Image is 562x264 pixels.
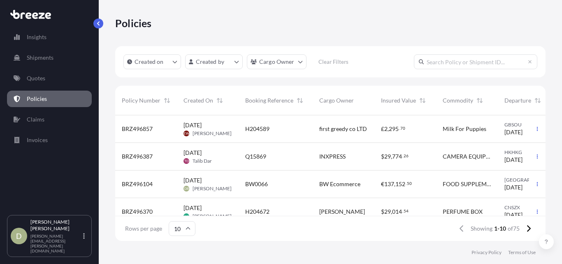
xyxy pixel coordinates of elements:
span: [PERSON_NAME] [193,213,232,220]
input: Search Policy or Shipment ID... [414,54,537,69]
span: Created On [183,96,213,105]
button: Sort [475,96,485,105]
span: 26 [404,154,409,157]
span: , [388,126,389,132]
a: Terms of Use [508,249,536,256]
span: Departure [504,96,531,105]
span: . [399,127,400,130]
span: 137 [384,181,394,187]
button: createdBy Filter options [185,54,243,69]
span: [PERSON_NAME] [193,185,232,192]
span: BRZ496370 [122,208,153,216]
span: 014 [392,209,402,215]
p: [PERSON_NAME][EMAIL_ADDRESS][PERSON_NAME][DOMAIN_NAME] [30,234,81,253]
span: 774 [392,154,402,159]
span: [DATE] [183,121,202,129]
a: Invoices [7,132,92,148]
span: , [394,181,395,187]
span: , [391,209,392,215]
span: H204672 [245,208,269,216]
button: Sort [418,96,427,105]
button: cargoOwner Filter options [247,54,307,69]
span: Rows per page [125,224,162,233]
span: EW [184,129,189,138]
span: of 75 [508,224,520,233]
span: 152 [395,181,405,187]
span: BRZ496104 [122,180,153,188]
span: $ [381,154,384,159]
span: Milk For Puppies [443,125,486,133]
span: Talib Dar [193,158,212,164]
span: 70 [400,127,405,130]
span: Insured Value [381,96,416,105]
span: H204589 [245,125,269,133]
span: BRZ496857 [122,125,153,133]
span: € [381,181,384,187]
span: GBSOU [504,121,553,128]
span: [GEOGRAPHIC_DATA] [504,177,553,183]
span: 54 [404,210,409,213]
span: BW Ecommerce [319,180,360,188]
p: Quotes [27,74,45,82]
span: BW0066 [245,180,268,188]
span: 295 [389,126,399,132]
button: Sort [533,96,543,105]
span: Cargo Owner [319,96,354,105]
span: Booking Reference [245,96,293,105]
p: [PERSON_NAME] [PERSON_NAME] [30,219,81,232]
span: . [402,210,403,213]
button: createdOn Filter options [123,54,181,69]
span: $ [381,209,384,215]
span: [PERSON_NAME] [319,208,365,216]
span: PERFUME BOX [443,208,483,216]
a: Claims [7,111,92,128]
span: FOOD SUPPLEMENTS [443,180,491,188]
span: [DATE] [504,156,523,164]
span: [DATE] [504,128,523,136]
p: Shipments [27,54,53,62]
p: Clear Filters [318,58,348,66]
span: HKHKG [504,149,553,156]
a: Privacy Policy [471,249,502,256]
span: [DATE] [504,183,523,192]
span: D [16,232,22,240]
span: DR [184,185,189,193]
p: Policies [115,16,152,30]
a: Shipments [7,49,92,66]
span: . [402,154,403,157]
span: 50 [407,182,412,185]
button: Sort [162,96,172,105]
p: Insights [27,33,46,41]
button: Sort [215,96,225,105]
p: Cargo Owner [259,58,295,66]
span: . [406,182,406,185]
span: [DATE] [183,176,202,185]
span: Policy Number [122,96,160,105]
a: Quotes [7,70,92,86]
span: 2 [384,126,388,132]
span: 1-10 [494,224,506,233]
span: [DATE] [183,204,202,212]
span: INXPRESS [319,152,346,161]
a: Policies [7,91,92,107]
span: BRZ496387 [122,152,153,161]
span: 29 [384,209,391,215]
a: Insights [7,29,92,45]
span: TD [184,157,189,165]
p: Policies [27,95,47,103]
span: CAMERA EQUIPMENT [443,152,491,161]
span: [DATE] [183,149,202,157]
span: £ [381,126,384,132]
span: , [391,154,392,159]
span: Q15869 [245,152,266,161]
span: CNSZX [504,204,553,211]
span: Commodity [443,96,473,105]
span: first greedy co LTD [319,125,367,133]
button: Sort [295,96,305,105]
p: Claims [27,115,44,124]
p: Invoices [27,136,48,144]
button: Clear Filters [311,55,357,68]
p: Created on [135,58,164,66]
